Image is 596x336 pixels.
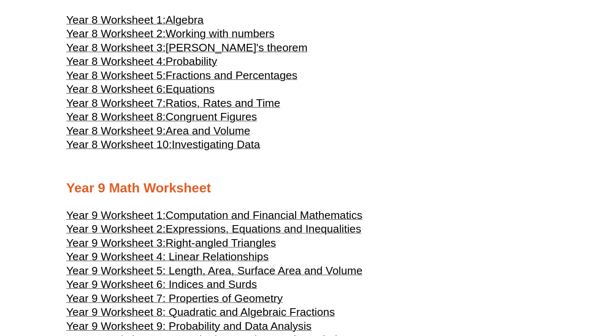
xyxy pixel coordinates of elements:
[66,213,363,221] a: Year 9 Worksheet 1:Computation and Financial Mathematics
[166,14,204,26] span: Algebra
[454,242,596,336] iframe: Chat Widget
[66,264,363,277] span: Year 9 Worksheet 5: Length, Area, Surface Area and Volume
[66,101,280,109] a: Year 8 Worksheet 7:Ratios, Rates and Time
[66,110,166,123] span: Year 8 Worksheet 8:
[66,223,166,235] span: Year 9 Worksheet 2:
[66,31,274,39] a: Year 8 Worksheet 2:Working with numbers
[166,237,276,249] span: Right-angled Triangles
[66,55,166,67] span: Year 8 Worksheet 4:
[66,17,204,26] a: Year 8 Worksheet 1:Algebra
[66,226,361,235] a: Year 9 Worksheet 2:Expressions, Equations and Inequalities
[66,250,269,263] span: Year 9 Worksheet 4: Linear Relationships
[166,83,215,95] span: Equations
[66,240,276,249] a: Year 9 Worksheet 3:Right-angled Triangles
[172,138,260,151] span: Investigating Data
[66,296,283,304] a: Year 9 Worksheet 7: Properties of Geometry
[66,292,283,305] span: Year 9 Worksheet 7: Properties of Geometry
[66,310,335,318] a: Year 9 Worksheet 8: Quadratic and Algebraic Fractions
[166,55,217,67] span: Probability
[166,69,298,82] span: Fractions and Percentages
[66,69,166,82] span: Year 8 Worksheet 5:
[66,209,166,221] span: Year 9 Worksheet 1:
[66,324,312,332] a: Year 9 Worksheet 9: Probability and Data Analysis
[66,114,257,122] a: Year 8 Worksheet 8:Congruent Figures
[66,128,250,137] a: Year 8 Worksheet 9:Area and Volume
[66,14,166,26] span: Year 8 Worksheet 1:
[166,223,361,235] span: Expressions, Equations and Inequalities
[66,306,335,318] span: Year 9 Worksheet 8: Quadratic and Algebraic Fractions
[66,45,308,53] a: Year 8 Worksheet 3:[PERSON_NAME]'s theorem
[66,180,530,197] h2: Year 9 Math Worksheet
[66,86,215,95] a: Year 8 Worksheet 6:Equations
[66,320,312,332] span: Year 9 Worksheet 9: Probability and Data Analysis
[66,237,166,249] span: Year 9 Worksheet 3:
[166,125,250,137] span: Area and Volume
[66,125,166,137] span: Year 8 Worksheet 9:
[66,41,166,54] span: Year 8 Worksheet 3:
[166,41,308,54] span: [PERSON_NAME]'s theorem
[166,27,274,40] span: Working with numbers
[66,268,363,276] a: Year 9 Worksheet 5: Length, Area, Surface Area and Volume
[166,110,257,123] span: Congruent Figures
[66,282,257,290] a: Year 9 Worksheet 6: Indices and Surds
[66,27,166,40] span: Year 8 Worksheet 2:
[66,97,166,109] span: Year 8 Worksheet 7:
[66,254,269,262] a: Year 9 Worksheet 4: Linear Relationships
[66,83,166,95] span: Year 8 Worksheet 6:
[66,73,298,81] a: Year 8 Worksheet 5:Fractions and Percentages
[166,209,363,221] span: Computation and Financial Mathematics
[166,97,280,109] span: Ratios, Rates and Time
[66,138,172,151] span: Year 8 Worksheet 10:
[66,59,217,67] a: Year 8 Worksheet 4:Probability
[66,278,257,290] span: Year 9 Worksheet 6: Indices and Surds
[66,142,260,150] a: Year 8 Worksheet 10:Investigating Data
